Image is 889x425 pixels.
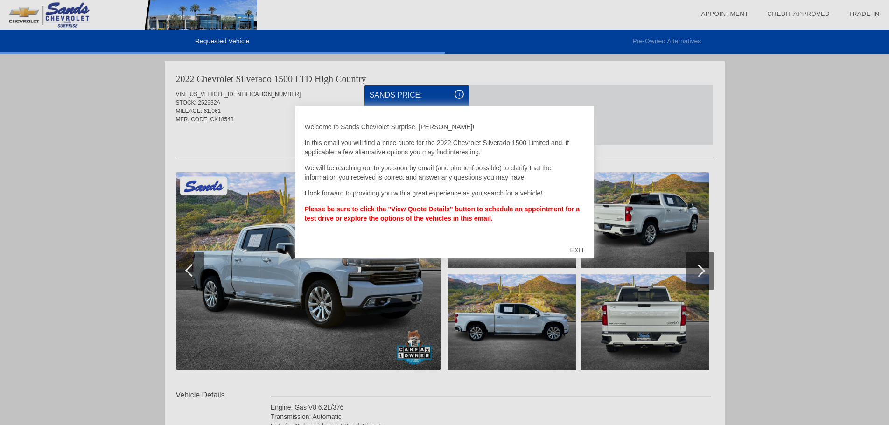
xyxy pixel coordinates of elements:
[560,236,594,264] div: EXIT
[305,205,580,222] strong: Please be sure to click the "View Quote Details" button to schedule an appointment for a test dri...
[305,188,585,198] p: I look forward to providing you with a great experience as you search for a vehicle!
[305,122,585,132] p: Welcome to Sands Chevrolet Surprise, [PERSON_NAME]!
[305,163,585,182] p: We will be reaching out to you soon by email (and phone if possible) to clarify that the informat...
[767,10,830,17] a: Credit Approved
[305,138,585,157] p: In this email you will find a price quote for the 2022 Chevrolet Silverado 1500 Limited and, if a...
[848,10,880,17] a: Trade-In
[701,10,749,17] a: Appointment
